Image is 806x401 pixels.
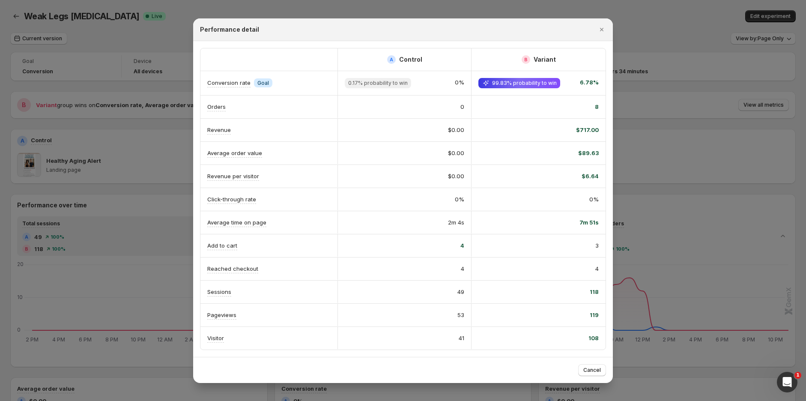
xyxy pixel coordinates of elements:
p: Conversion rate [207,78,251,87]
span: 0 [460,102,464,111]
p: Revenue [207,126,231,134]
span: 49 [457,287,464,296]
span: 118 [590,287,599,296]
span: Cancel [583,367,601,374]
span: 2m 4s [448,218,464,227]
span: 6.78% [580,78,599,88]
h2: Control [399,55,422,64]
p: Add to cart [207,241,237,250]
span: $0.00 [448,149,464,157]
span: $89.63 [578,149,599,157]
p: Revenue per visitor [207,172,259,180]
p: Click-through rate [207,195,256,203]
p: Orders [207,102,226,111]
span: $717.00 [576,126,599,134]
span: 0% [455,195,464,203]
span: 4 [460,241,464,250]
span: $6.64 [582,172,599,180]
span: 0% [455,78,464,88]
span: 0% [589,195,599,203]
p: Visitor [207,334,224,342]
span: $0.00 [448,126,464,134]
button: Close [596,24,608,36]
span: 99.83% probability to win [492,80,557,87]
span: 119 [590,311,599,319]
span: 0.17% probability to win [348,80,408,87]
span: $0.00 [448,172,464,180]
span: 7m 51s [579,218,599,227]
p: Reached checkout [207,264,258,273]
span: 4 [461,264,464,273]
h2: A [390,57,393,62]
h2: Variant [534,55,556,64]
span: 53 [457,311,464,319]
h2: B [524,57,528,62]
p: Pageviews [207,311,236,319]
p: Average time on page [207,218,266,227]
span: 8 [595,102,599,111]
span: 1 [794,372,801,379]
span: 41 [459,334,464,342]
span: Goal [257,80,269,87]
iframe: Intercom live chat [777,372,797,392]
span: 4 [595,264,599,273]
p: Average order value [207,149,262,157]
span: 3 [595,241,599,250]
button: Cancel [578,364,606,376]
h2: Performance detail [200,25,259,34]
span: 108 [588,334,599,342]
p: Sessions [207,287,231,296]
